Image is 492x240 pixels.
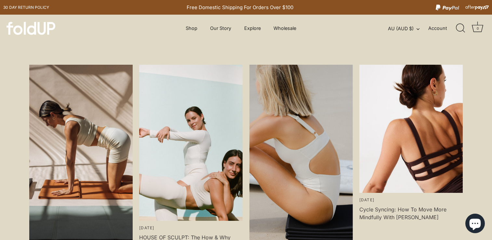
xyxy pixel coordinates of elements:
[268,22,302,34] a: Wholesale
[139,65,243,221] img: HOUSE OF SCULPT: The How & Why Behind The Launch Of Their Movement Platform
[239,22,267,34] a: Explore
[359,65,463,193] img: Cycle Syncing: How To Move More Mindfully With Amelia La Rosa
[180,22,203,34] a: Shop
[359,58,463,228] a: Cycle Syncing: How To Move More Mindfully With Amelia La Rosa [DATE] Cycle Syncing: How To Move M...
[205,22,237,34] a: Our Story
[359,197,374,202] time: [DATE]
[170,22,312,34] div: Primary navigation
[3,4,49,11] a: 30 day Return policy
[388,26,427,32] button: AU (AUD $)
[428,24,459,32] a: Account
[474,25,481,32] div: 0
[359,206,463,221] h3: Cycle Syncing: How To Move More Mindfully With [PERSON_NAME]
[471,21,485,35] a: Cart
[454,21,468,35] a: Search
[139,225,154,230] time: [DATE]
[463,214,487,235] inbox-online-store-chat: Shopify online store chat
